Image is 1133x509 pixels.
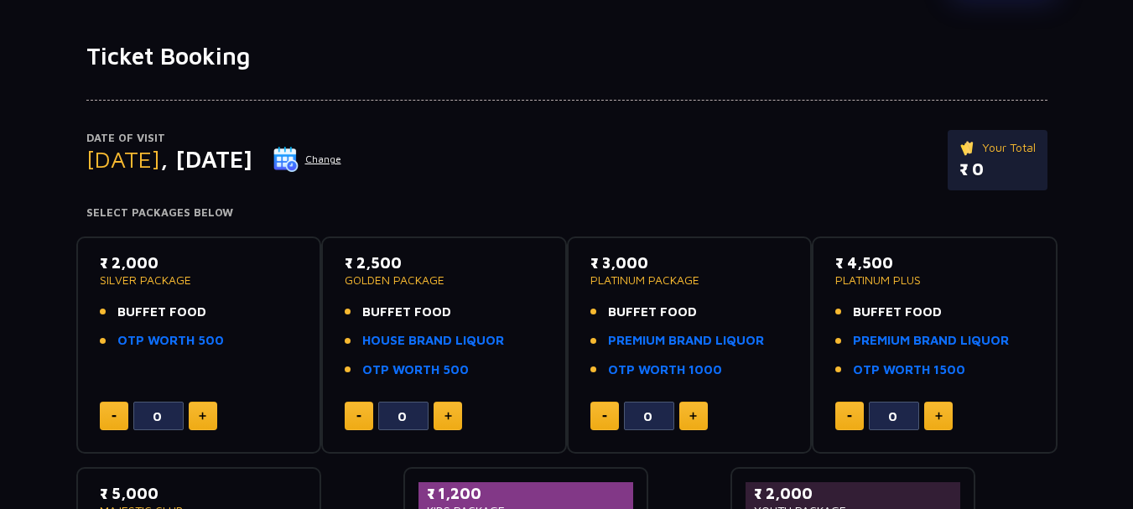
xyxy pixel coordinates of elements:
span: BUFFET FOOD [853,303,942,322]
p: SILVER PACKAGE [100,274,299,286]
img: minus [356,415,361,418]
img: plus [935,412,943,420]
img: minus [602,415,607,418]
button: Change [273,146,342,173]
h1: Ticket Booking [86,42,1047,70]
p: ₹ 4,500 [835,252,1034,274]
p: Your Total [959,138,1036,157]
p: Date of Visit [86,130,342,147]
img: minus [847,415,852,418]
span: BUFFET FOOD [117,303,206,322]
a: OTP WORTH 1000 [608,361,722,380]
span: , [DATE] [160,145,252,173]
p: PLATINUM PACKAGE [590,274,789,286]
p: ₹ 2,000 [754,482,953,505]
span: BUFFET FOOD [608,303,697,322]
a: PREMIUM BRAND LIQUOR [608,331,764,351]
img: minus [112,415,117,418]
p: ₹ 1,200 [427,482,626,505]
img: plus [199,412,206,420]
a: OTP WORTH 1500 [853,361,965,380]
a: HOUSE BRAND LIQUOR [362,331,504,351]
img: plus [444,412,452,420]
p: ₹ 2,500 [345,252,543,274]
p: GOLDEN PACKAGE [345,274,543,286]
p: ₹ 3,000 [590,252,789,274]
img: ticket [959,138,977,157]
h4: Select Packages Below [86,206,1047,220]
p: ₹ 2,000 [100,252,299,274]
p: ₹ 0 [959,157,1036,182]
span: BUFFET FOOD [362,303,451,322]
a: OTP WORTH 500 [362,361,469,380]
span: [DATE] [86,145,160,173]
a: PREMIUM BRAND LIQUOR [853,331,1009,351]
img: plus [689,412,697,420]
p: ₹ 5,000 [100,482,299,505]
p: PLATINUM PLUS [835,274,1034,286]
a: OTP WORTH 500 [117,331,224,351]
